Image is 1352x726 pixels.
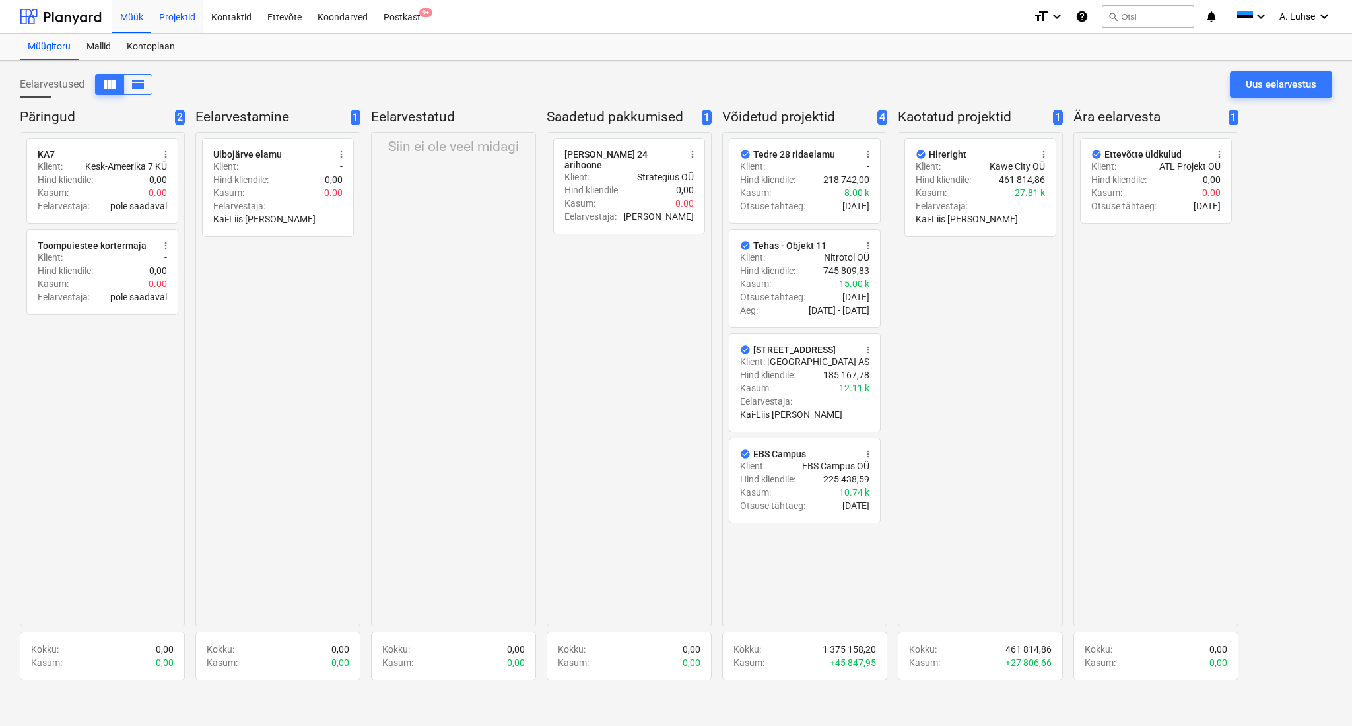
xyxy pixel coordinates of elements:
div: Mallid [79,34,119,60]
p: Hind kliendile : [740,473,795,486]
p: - [340,160,343,173]
p: 8.00 k [844,186,869,199]
span: more_vert [1038,149,1049,160]
div: EBS Campus [753,449,806,459]
p: Võidetud projektid [722,108,872,127]
div: Uus eelarvestus [1246,76,1316,93]
p: Kasum : [564,197,595,210]
p: Kasum : [207,656,238,669]
span: 4 [877,110,887,126]
p: 0,00 [149,173,167,186]
p: 12.11 k [839,381,869,395]
p: [DATE] [842,499,869,512]
div: Ettevõtte üldkulud [1104,149,1182,160]
p: 0,00 [507,656,525,669]
p: Kasum : [382,656,413,669]
p: Hind kliendile : [38,173,93,186]
p: Kokku : [733,643,761,656]
p: Eelarvestaja : [38,290,90,304]
p: - [164,251,167,264]
p: Eelarvestaja : [916,199,968,213]
p: 0.00 [675,197,694,210]
p: Klient : [1091,160,1116,173]
p: Kokku : [1085,643,1112,656]
p: Hind kliendile : [740,368,795,381]
p: Kasum : [1085,656,1116,669]
p: [DATE] [842,199,869,213]
button: Uus eelarvestus [1230,71,1332,98]
p: 27.81 k [1015,186,1045,199]
p: Saadetud pakkumised [547,108,696,127]
p: 225 438,59 [823,473,869,486]
div: Hireright [929,149,966,160]
p: Päringud [20,108,170,127]
span: Märgi kui tegemata [740,240,751,251]
p: Eelarvestatud [371,108,531,127]
p: Kesk-Ameerika 7 KÜ [85,160,167,173]
p: Klient : [740,355,765,368]
p: Eelarvestaja : [213,199,265,213]
p: Kasum : [909,656,940,669]
p: Kokku : [31,643,59,656]
p: pole saadaval [110,199,167,213]
p: Kasum : [733,656,764,669]
p: Kasum : [38,186,69,199]
span: more_vert [863,345,873,355]
p: + 45 847,95 [830,656,876,669]
p: 0,00 [331,656,349,669]
p: Kasum : [740,381,771,395]
p: Klient : [213,160,238,173]
span: 1 [702,110,712,126]
div: Toompuiestee kortermaja [38,240,147,251]
span: 1 [351,110,360,126]
p: Kasum : [558,656,589,669]
i: Abikeskus [1075,9,1089,24]
p: - [867,160,869,173]
p: Kokku : [382,643,410,656]
span: Märgi kui tegemata [1091,149,1102,160]
p: Eelarvestaja : [740,395,792,408]
p: 461 814,86 [999,173,1045,186]
span: more_vert [687,149,698,160]
p: Eelarvestamine [195,108,345,127]
p: Kasum : [1091,186,1122,199]
div: Uibojärve elamu [213,149,282,160]
p: Kasum : [213,186,244,199]
p: Kokku : [909,643,937,656]
p: pole saadaval [110,290,167,304]
span: Märgi kui tegemata [916,149,926,160]
p: Eelarvestaja : [564,210,617,223]
p: Otsuse tähtaeg : [740,199,805,213]
p: Hind kliendile : [213,173,269,186]
p: 15.00 k [839,277,869,290]
p: Kasum : [916,186,947,199]
p: Hind kliendile : [564,183,620,197]
p: [DATE] [842,290,869,304]
a: Kontoplaan [119,34,183,60]
p: Kasum : [31,656,62,669]
p: Aeg : [740,304,758,317]
span: 9+ [419,8,432,17]
p: 185 167,78 [823,368,869,381]
p: Kasum : [740,486,771,499]
span: more_vert [1214,149,1225,160]
span: more_vert [160,149,171,160]
p: Klient : [564,170,590,183]
p: 0,00 [676,183,694,197]
p: 0,00 [156,656,174,669]
span: 2 [175,110,185,126]
span: search [1108,11,1118,22]
span: more_vert [863,449,873,459]
i: notifications [1205,9,1218,24]
span: more_vert [863,240,873,251]
p: 0.00 [324,186,343,199]
p: Nitrotol OÜ [824,251,869,264]
i: keyboard_arrow_down [1316,9,1332,24]
iframe: Chat Widget [1286,663,1352,726]
span: more_vert [160,240,171,251]
p: 0,00 [683,656,700,669]
p: Kai-Liis [PERSON_NAME] [916,213,1018,226]
p: 0.00 [149,186,167,199]
p: Klient : [916,160,941,173]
